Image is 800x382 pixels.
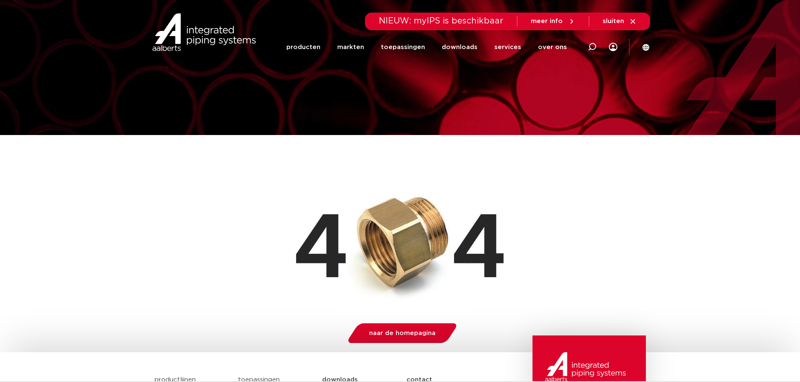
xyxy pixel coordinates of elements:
[369,330,435,336] span: naar de homepagina
[337,31,364,63] a: markten
[346,323,459,343] a: naar de homepagina
[531,18,575,25] a: meer info
[286,31,567,63] nav: Menu
[603,18,624,24] span: sluiten
[379,17,504,25] span: NIEUW: myIPS is beschikbaar
[286,31,320,63] a: producten
[155,139,646,166] h1: Pagina niet gevonden
[381,31,425,63] a: toepassingen
[494,31,521,63] a: services
[603,18,637,25] a: sluiten
[531,18,563,24] span: meer info
[538,31,567,63] a: over ons
[442,31,477,63] a: downloads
